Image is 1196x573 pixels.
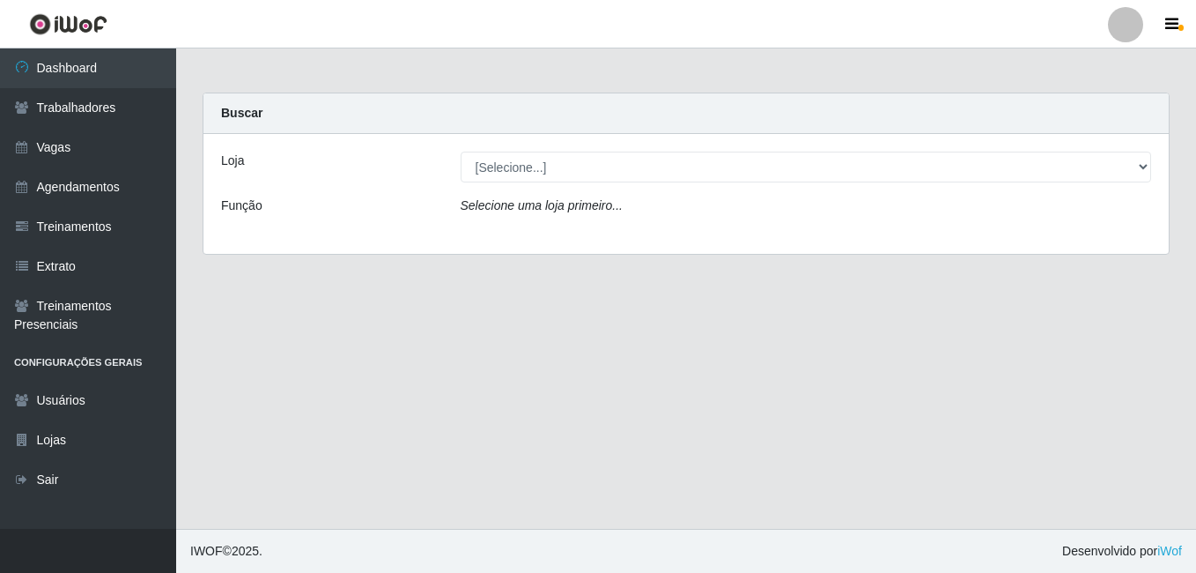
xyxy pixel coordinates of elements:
[29,13,107,35] img: CoreUI Logo
[221,197,262,215] label: Função
[1157,544,1182,558] a: iWof
[221,106,262,120] strong: Buscar
[1062,542,1182,561] span: Desenvolvido por
[190,544,223,558] span: IWOF
[221,152,244,170] label: Loja
[461,198,623,212] i: Selecione uma loja primeiro...
[190,542,262,561] span: © 2025 .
